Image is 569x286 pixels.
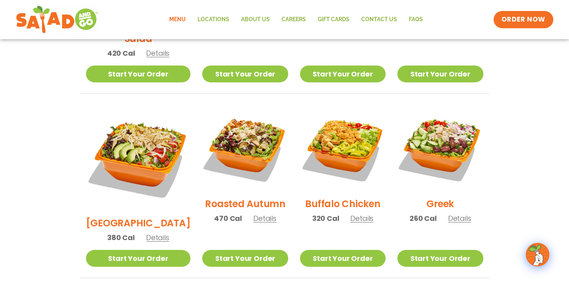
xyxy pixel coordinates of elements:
[305,197,380,211] h2: Buffalo Chicken
[146,233,169,242] span: Details
[86,250,191,267] a: Start Your Order
[300,106,386,191] img: Product photo for Buffalo Chicken Salad
[300,250,386,267] a: Start Your Order
[403,11,429,29] a: FAQs
[426,197,454,211] h2: Greek
[214,213,242,224] span: 470 Cal
[448,213,471,223] span: Details
[397,66,483,82] a: Start Your Order
[235,11,276,29] a: About Us
[410,213,437,224] span: 260 Cal
[312,213,339,224] span: 320 Cal
[350,213,373,223] span: Details
[253,213,276,223] span: Details
[202,250,288,267] a: Start Your Order
[355,11,403,29] a: Contact Us
[107,232,135,243] span: 380 Cal
[501,15,545,24] span: ORDER NOW
[397,250,483,267] a: Start Your Order
[205,197,285,211] h2: Roasted Autumn
[397,106,483,191] img: Product photo for Greek Salad
[494,11,553,28] a: ORDER NOW
[300,66,386,82] a: Start Your Order
[146,48,169,58] span: Details
[86,66,191,82] a: Start Your Order
[192,11,235,29] a: Locations
[107,48,135,58] span: 420 Cal
[202,66,288,82] a: Start Your Order
[86,216,191,230] h2: [GEOGRAPHIC_DATA]
[86,106,191,210] img: Product photo for BBQ Ranch Salad
[312,11,355,29] a: GIFT CARDS
[16,4,99,35] img: new-SAG-logo-768×292
[276,11,312,29] a: Careers
[163,11,192,29] a: Menu
[202,106,288,191] img: Product photo for Roasted Autumn Salad
[527,244,549,266] img: wpChatIcon
[163,11,429,29] nav: Menu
